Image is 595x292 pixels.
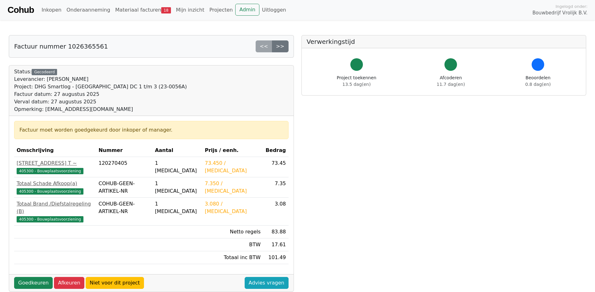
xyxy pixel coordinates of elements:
[17,159,93,175] a: [STREET_ADDRESS] T ~405300 - Bouwplaatsvoorziening
[96,177,152,198] td: COHUB-GEEN-ARTIKEL-NR
[272,40,289,52] a: >>
[14,98,187,106] div: Verval datum: 27 augustus 2025
[14,76,187,83] div: Leverancier: [PERSON_NAME]
[235,4,259,16] a: Admin
[263,177,289,198] td: 7.35
[17,200,93,223] a: Totaal Brand /Diefstalregeling (B)405300 - Bouwplaatsvoorziening
[207,4,235,16] a: Projecten
[155,180,200,195] div: 1 [MEDICAL_DATA]
[525,75,551,88] div: Beoordelen
[532,9,587,17] span: Bouwbedrijf Vrolijk B.V.
[96,198,152,226] td: COHUB-GEEN-ARTIKEL-NR
[96,144,152,157] th: Nummer
[437,75,465,88] div: Afcoderen
[14,43,108,50] h5: Factuur nummer 1026365561
[343,82,371,87] span: 13.5 dag(en)
[8,3,34,18] a: Cohub
[152,144,202,157] th: Aantal
[202,144,263,157] th: Prijs / eenh.
[96,157,152,177] td: 120270405
[17,168,83,174] span: 405300 - Bouwplaatsvoorziening
[17,180,93,187] div: Totaal Schade Afkoop(a)
[259,4,289,16] a: Uitloggen
[14,83,187,91] div: Project: DHG Smartlog - [GEOGRAPHIC_DATA] DC 1 t/m 3 (23-0056A)
[39,4,64,16] a: Inkopen
[17,216,83,222] span: 405300 - Bouwplaatsvoorziening
[307,38,581,45] h5: Verwerkingstijd
[205,159,261,175] div: 73.450 / [MEDICAL_DATA]
[113,4,173,16] a: Materiaal facturen18
[86,277,144,289] a: Niet voor dit project
[64,4,113,16] a: Onderaanneming
[202,226,263,238] td: Netto regels
[14,144,96,157] th: Omschrijving
[17,188,83,195] span: 405300 - Bouwplaatsvoorziening
[263,144,289,157] th: Bedrag
[14,91,187,98] div: Factuur datum: 27 augustus 2025
[161,7,171,13] span: 18
[525,82,551,87] span: 0.8 dag(en)
[32,69,57,75] div: Gecodeerd
[205,180,261,195] div: 7.350 / [MEDICAL_DATA]
[263,238,289,251] td: 17.61
[245,277,289,289] a: Advies vragen
[54,277,84,289] a: Afkeuren
[263,251,289,264] td: 101.49
[263,226,289,238] td: 83.88
[17,200,93,215] div: Totaal Brand /Diefstalregeling (B)
[202,238,263,251] td: BTW
[19,126,283,134] div: Factuur moet worden goedgekeurd door inkoper of manager.
[205,200,261,215] div: 3.080 / [MEDICAL_DATA]
[14,277,53,289] a: Goedkeuren
[17,159,93,167] div: [STREET_ADDRESS] T ~
[263,157,289,177] td: 73.45
[202,251,263,264] td: Totaal inc BTW
[17,180,93,195] a: Totaal Schade Afkoop(a)405300 - Bouwplaatsvoorziening
[155,200,200,215] div: 1 [MEDICAL_DATA]
[155,159,200,175] div: 1 [MEDICAL_DATA]
[173,4,207,16] a: Mijn inzicht
[14,106,187,113] div: Opmerking: [EMAIL_ADDRESS][DOMAIN_NAME]
[555,3,587,9] span: Ingelogd onder:
[14,68,187,113] div: Status:
[263,198,289,226] td: 3.08
[337,75,376,88] div: Project toekennen
[437,82,465,87] span: 11.7 dag(en)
